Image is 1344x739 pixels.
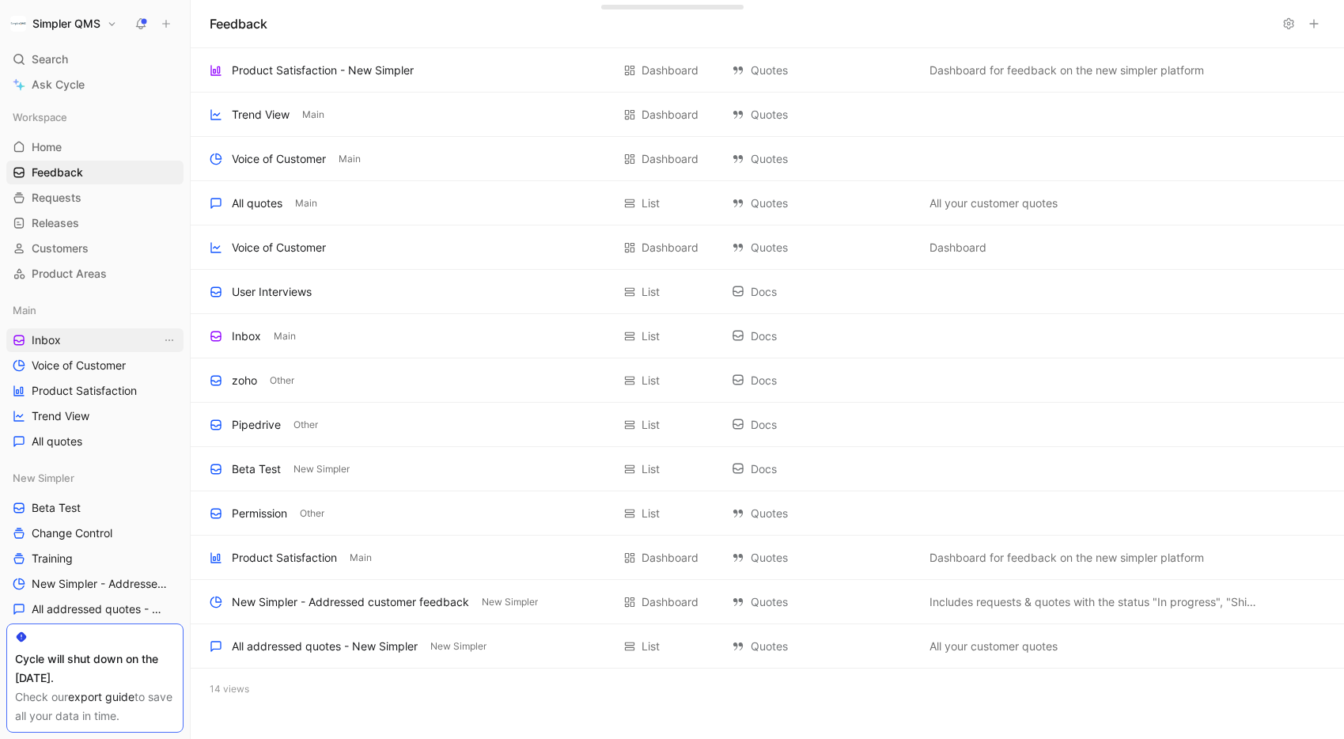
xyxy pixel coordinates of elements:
button: Main [271,329,299,343]
div: List [642,327,660,346]
img: Simpler QMS [10,16,26,32]
div: New Simpler [6,466,184,490]
button: Other [297,506,327,521]
div: Quotes [732,593,914,612]
div: Dashboard [642,150,699,169]
span: Main [302,107,324,123]
a: InboxView actions [6,328,184,352]
div: Dashboard [642,548,699,567]
div: Quotes [732,504,914,523]
div: User Interviews [232,282,312,301]
span: Dashboard for feedback on the new simpler platform [929,548,1204,567]
div: Cycle will shut down on the [DATE]. [15,650,175,688]
button: All your customer quotes [926,194,1061,213]
div: Product Satisfaction - New Simpler [232,61,414,80]
div: Quotes [732,548,914,567]
div: Check our to save all your data in time. [15,688,175,726]
a: Customers [6,237,184,260]
span: New Simpler [13,470,74,486]
span: Other [270,373,294,388]
button: Main [335,152,364,166]
div: Beta Test [232,460,281,479]
div: Beta TestNew SimplerList DocsView actions [191,447,1344,491]
button: Dashboard for feedback on the new simpler platform [926,61,1207,80]
span: Other [293,417,318,433]
span: Main [350,550,372,566]
div: Voice of Customer [232,150,326,169]
span: New Simpler [293,461,350,477]
a: Product Areas [6,262,184,286]
div: New SimplerBeta TestChange ControlTrainingNew Simpler - Addressed customer feedbackAll addressed ... [6,466,184,646]
span: New Simpler [482,594,538,610]
span: Product Areas [32,266,107,282]
div: Product Satisfaction - New SimplerDashboard QuotesDashboard for feedback on the new simpler platf... [191,48,1344,93]
div: All addressed quotes - New Simpler [232,637,418,656]
div: PermissionOtherList QuotesView actions [191,491,1344,536]
a: Ask Cycle [6,73,184,97]
div: Quotes [732,150,914,169]
span: Main [339,151,361,167]
div: Quotes [732,105,914,124]
div: PipedriveOtherList DocsView actions [191,403,1344,447]
button: View actions [161,332,177,348]
span: Inbox [32,332,61,348]
div: Permission [232,504,287,523]
span: Ask Cycle [32,75,85,94]
button: New Simpler [427,639,490,654]
span: All your customer quotes [929,194,1058,213]
span: Feedback [32,165,83,180]
div: Docs [732,282,914,301]
div: Voice of Customer [232,238,326,257]
span: All addressed quotes - New Simpler [32,601,166,617]
div: All quotes [232,194,282,213]
span: All your customer quotes [929,637,1058,656]
a: export guide [68,690,134,703]
div: User InterviewsList DocsView actions [191,270,1344,314]
span: Dashboard [929,238,986,257]
div: List [642,460,660,479]
div: New Simpler - Addressed customer feedback [232,593,469,612]
span: New Simpler [430,639,486,654]
div: Product SatisfactionMainDashboard QuotesDashboard for feedback on the new simpler platformView ac... [191,536,1344,580]
div: Docs [732,415,914,434]
h1: Feedback [210,14,267,33]
div: Quotes [732,238,914,257]
div: List [642,637,660,656]
div: New Simpler - Addressed customer feedbackNew SimplerDashboard QuotesIncludes requests & quotes wi... [191,580,1344,624]
div: Docs [732,460,914,479]
a: Product Satisfaction [6,379,184,403]
div: 14 views [191,669,1344,710]
span: Trend View [32,408,89,424]
button: Main [292,196,320,210]
button: Includes requests & quotes with the status "In progress", "Shipped", "Loop Closed" [926,593,1261,612]
span: Releases [32,215,79,231]
div: Search [6,47,184,71]
span: Includes requests & quotes with the status "In progress", "Shipped", "Loop Closed" [929,593,1258,612]
div: Quotes [732,637,914,656]
span: Home [32,139,62,155]
div: Pipedrive [232,415,281,434]
div: Main [6,298,184,322]
div: zoho [232,371,257,390]
span: Beta Test [32,500,81,516]
div: List [642,415,660,434]
div: Inbox [232,327,261,346]
button: New Simpler [290,462,353,476]
span: Dashboard for feedback on the new simpler platform [929,61,1204,80]
div: Dashboard [642,238,699,257]
a: Beta Test [6,496,184,520]
div: Voice of CustomerMainDashboard QuotesView actions [191,137,1344,181]
div: List [642,194,660,213]
span: Other [300,506,324,521]
div: List [642,282,660,301]
div: Dashboard [642,593,699,612]
span: Search [32,50,68,69]
div: Trend ViewMainDashboard QuotesView actions [191,93,1344,137]
a: Releases [6,211,184,235]
button: Other [290,418,321,432]
button: All your customer quotes [926,637,1061,656]
div: InboxMainList DocsView actions [191,314,1344,358]
span: Customers [32,241,89,256]
span: Main [274,328,296,344]
span: Main [13,302,36,318]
